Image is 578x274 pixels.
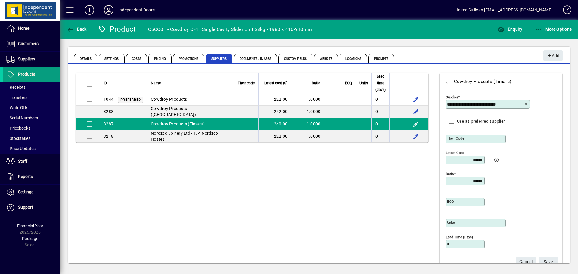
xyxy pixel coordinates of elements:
span: Pricing [148,54,172,63]
label: Use as preferred supplier [456,118,505,124]
span: Home [18,26,29,31]
span: ID [104,80,107,86]
span: Locations [340,54,367,63]
span: More Options [535,27,572,32]
button: More Options [534,24,573,35]
div: CSCO01 - Cowdroy OPTI Single Cavity Slider Unit 68kg - 1980 x 410-910mm [148,25,312,34]
span: Staff [18,159,27,164]
span: Enquiry [497,27,522,32]
span: Back [67,27,87,32]
td: 240.00 [258,118,291,130]
span: Serial Numbers [6,115,38,120]
span: Latest cost ($) [264,80,287,86]
td: Cowdroy Products [147,93,234,106]
a: Price Updates [3,143,60,154]
td: 1.0000 [291,130,324,142]
span: Settings [18,189,33,194]
span: ave [544,257,553,267]
span: Details [74,54,97,63]
button: Enquiry [496,24,524,35]
a: Stocktakes [3,133,60,143]
td: 1.0000 [291,93,324,106]
span: Units [359,80,368,86]
span: Pricebooks [6,126,30,131]
span: Products [18,72,35,77]
button: Add [80,5,99,15]
a: Customers [3,36,60,51]
td: 222.00 [258,93,291,106]
td: Nordzco Joinery Ltd - T/A Nordzco Hostes [147,130,234,142]
span: Promotions [173,54,204,63]
td: 0 [371,130,389,142]
mat-label: Latest cost [446,151,464,155]
app-page-header-button: Back [60,24,93,35]
mat-label: Their code [447,136,464,140]
span: Prompts [368,54,394,63]
div: Product [98,24,136,34]
mat-label: EOQ [447,199,454,204]
span: Receipts [6,85,26,90]
a: Receipts [3,82,60,92]
span: Transfers [6,95,27,100]
span: Name [151,80,161,86]
span: Custom Fields [278,54,312,63]
a: Transfers [3,92,60,103]
div: Jaime Sullivan [EMAIL_ADDRESS][DOMAIN_NAME] [455,5,552,15]
a: Staff [3,154,60,169]
span: Suppliers [206,54,232,63]
span: Their code [238,80,255,86]
td: 242.00 [258,106,291,118]
td: Cowdroy Products (Timaru) [147,118,234,130]
span: Customers [18,41,39,46]
a: Suppliers [3,52,60,67]
a: Knowledge Base [558,1,570,21]
span: S [544,259,546,264]
mat-label: Ratio [446,172,454,176]
span: Price Updates [6,146,36,151]
span: Costs [126,54,147,63]
span: Lead time (days) [375,73,386,93]
span: Cancel [519,257,533,267]
div: Independent Doors [118,5,155,15]
td: 1.0000 [291,106,324,118]
div: Cowdroy Products (Timaru) [454,77,511,86]
span: Stocktakes [6,136,30,141]
span: EOQ [345,80,352,86]
button: Profile [99,5,118,15]
mat-label: Supplier [446,95,458,99]
span: Package [22,236,38,241]
a: Home [3,21,60,36]
span: Reports [18,174,33,179]
td: 222.00 [258,130,291,142]
a: Write Offs [3,103,60,113]
span: Add [546,51,559,61]
span: Support [18,205,33,210]
td: 0 [371,118,389,130]
td: 0 [371,106,389,118]
span: Settings [99,54,125,63]
a: Reports [3,169,60,184]
td: 0 [371,93,389,106]
mat-label: Units [447,220,455,225]
a: Serial Numbers [3,113,60,123]
span: Suppliers [18,57,35,61]
div: 1044 [104,96,113,103]
span: Preferred [120,98,141,102]
span: Website [314,54,338,63]
button: Back [440,74,454,89]
span: Documents / Images [234,54,277,63]
td: Cowdroy Products ([GEOGRAPHIC_DATA]) [147,106,234,118]
span: Ratio [312,80,320,86]
div: 3287 [104,121,113,127]
a: Support [3,200,60,215]
a: Settings [3,185,60,200]
span: Write Offs [6,105,28,110]
span: Financial Year [17,223,43,228]
button: Save [539,257,558,267]
button: Back [65,24,88,35]
button: Add [543,50,563,61]
div: 3288 [104,109,113,115]
td: 1.0000 [291,118,324,130]
button: Cancel [516,257,536,267]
